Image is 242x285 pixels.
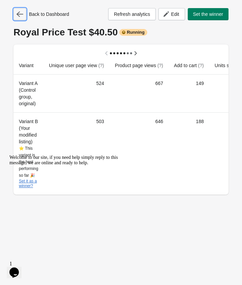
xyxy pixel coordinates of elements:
[115,63,163,68] span: Product page views
[119,29,147,36] div: Running
[7,152,128,255] iframe: chat widget
[114,11,150,17] span: Refresh analytics
[110,75,169,112] td: 667
[171,11,179,17] span: Edit
[13,8,69,20] div: Back to Dashboard
[19,145,38,189] div: ⭐ This variant is the best performing so far 🎉
[19,118,38,189] div: Variant B (Your modified listing)
[198,63,204,68] span: (?)
[169,75,209,112] td: 149
[3,3,111,13] span: Welcome to our site, if you need help simply reply to this message, we are online and ready to help.
[43,112,109,195] td: 503
[3,3,124,13] div: Welcome to our site, if you need help simply reply to this message, we are online and ready to help.
[169,112,209,195] td: 188
[158,8,185,20] button: Edit
[188,8,229,20] button: Set the winner
[174,63,204,68] span: Add to cart
[13,27,229,38] div: Royal Price Test $40.50
[43,75,109,112] td: 524
[19,80,38,107] div: Variant A (Control group, original)
[108,8,156,20] button: Refresh analytics
[7,258,28,278] iframe: chat widget
[49,63,104,68] span: Unique user page view
[157,63,163,68] span: (?)
[193,11,223,17] span: Set the winner
[98,63,104,68] span: (?)
[110,112,169,195] td: 646
[13,57,43,75] th: Variant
